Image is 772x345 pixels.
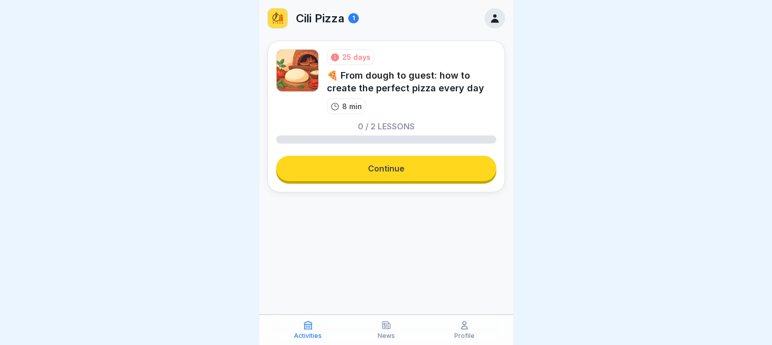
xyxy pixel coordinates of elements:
[276,49,319,92] img: fm2xlnd4abxcjct7hdb1279s.png
[296,12,344,25] p: Cili Pizza
[358,122,415,130] p: 0 / 2 lessons
[342,101,362,112] p: 8 min
[454,332,475,339] p: Profile
[378,332,395,339] p: News
[294,332,322,339] p: Activities
[268,9,287,28] img: cili_pizza.png
[327,69,496,94] div: 🍕 From dough to guest: how to create the perfect pizza every day
[342,52,371,62] div: 25 days
[348,13,359,23] div: 1
[276,156,496,181] a: Continue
